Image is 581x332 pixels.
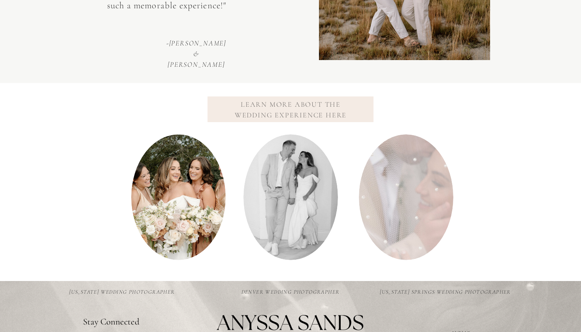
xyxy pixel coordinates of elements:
[70,317,152,326] div: Stay Connected
[165,38,227,47] h1: -[PERSON_NAME] & [PERSON_NAME]
[233,288,348,297] a: denver Wedding photographer
[64,288,180,297] a: [US_STATE] Wedding photographer
[374,288,517,297] a: [US_STATE] Springs Wedding photographer
[226,99,356,119] a: Learn more about the wedding experience here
